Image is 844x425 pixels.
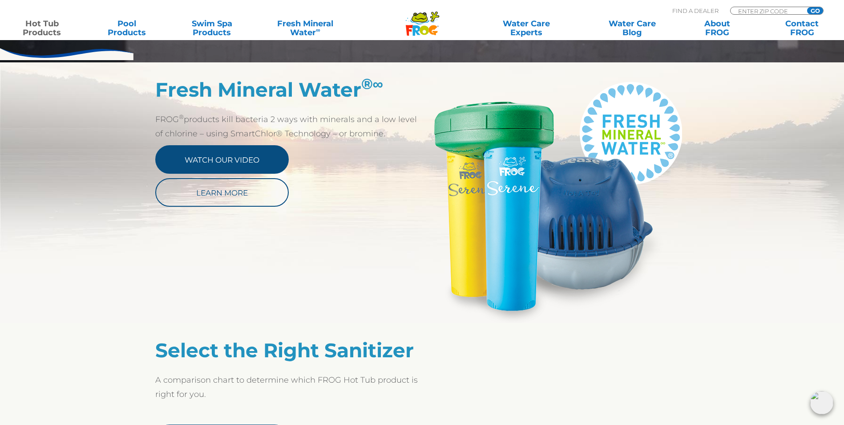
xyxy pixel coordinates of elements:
h2: Fresh Mineral Water [155,78,422,101]
a: Learn More [155,178,289,207]
a: Watch Our Video [155,145,289,174]
a: Water CareExperts [473,19,580,37]
a: Water CareBlog [599,19,665,37]
p: FROG products kill bacteria 2 ways with minerals and a low level of chlorine – using SmartChlor® ... [155,112,422,141]
sup: ∞ [316,26,320,33]
sup: ® [361,75,384,93]
sup: ® [179,113,184,120]
a: Hot TubProducts [9,19,75,37]
a: Fresh MineralWater∞ [264,19,347,37]
em: ∞ [373,75,384,93]
a: AboutFROG [684,19,750,37]
a: PoolProducts [94,19,160,37]
input: Zip Code Form [737,7,797,15]
h2: Select the Right Sanitizer [155,339,422,362]
p: Find A Dealer [672,7,719,15]
a: Swim SpaProducts [179,19,245,37]
img: openIcon [810,391,833,414]
img: Serene_@ease_FMW [422,78,689,323]
a: ContactFROG [769,19,835,37]
input: GO [807,7,823,14]
p: A comparison chart to determine which FROG Hot Tub product is right for you. [155,373,422,401]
